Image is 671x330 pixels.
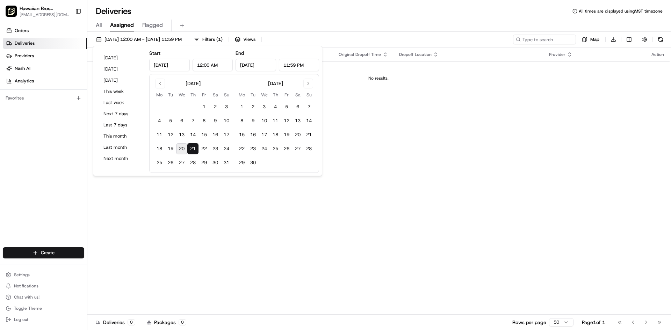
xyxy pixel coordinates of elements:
input: Type to search [513,35,576,44]
button: 29 [199,157,210,168]
span: Dropoff Location [399,52,432,57]
button: 7 [303,101,315,112]
button: 5 [281,101,292,112]
a: 📗Knowledge Base [4,98,56,111]
span: Providers [15,53,34,59]
button: Hawaiian Bros (Tucson_AZ_S. [GEOGRAPHIC_DATA]) [20,5,70,12]
span: Analytics [15,78,34,84]
button: 19 [281,129,292,140]
th: Friday [199,91,210,98]
div: Deliveries [96,319,135,326]
div: Page 1 of 1 [582,319,605,326]
span: Chat with us! [14,294,39,300]
button: Hawaiian Bros (Tucson_AZ_S. Wilmot)Hawaiian Bros (Tucson_AZ_S. [GEOGRAPHIC_DATA])[EMAIL_ADDRESS][... [3,3,72,20]
input: Clear [18,45,115,52]
button: Create [3,247,84,258]
button: 15 [236,129,247,140]
img: Nash [7,7,21,21]
div: [DATE] [186,80,201,87]
button: 1 [199,101,210,112]
button: Next 7 days [100,109,142,119]
div: 📗 [7,102,13,108]
div: 0 [179,319,186,325]
button: [DATE] [100,64,142,74]
span: Log out [14,317,28,322]
button: 18 [270,129,281,140]
button: 27 [292,143,303,154]
button: 8 [199,115,210,126]
span: All [96,21,102,29]
button: 23 [247,143,259,154]
button: 24 [259,143,270,154]
div: [DATE] [268,80,283,87]
span: Map [590,36,599,43]
button: 16 [247,129,259,140]
button: Chat with us! [3,292,84,302]
button: This month [100,131,142,141]
span: Assigned [110,21,134,29]
div: Start new chat [24,67,115,74]
button: 29 [236,157,247,168]
button: Start new chat [119,69,127,77]
button: 10 [221,115,232,126]
button: 20 [292,129,303,140]
button: [EMAIL_ADDRESS][DOMAIN_NAME] [20,12,70,17]
button: 24 [221,143,232,154]
button: 20 [176,143,187,154]
button: Last month [100,142,142,152]
input: Date [149,59,190,71]
span: API Documentation [66,101,112,108]
th: Tuesday [165,91,176,98]
button: 22 [199,143,210,154]
span: Notifications [14,283,38,289]
th: Sunday [303,91,315,98]
a: Providers [3,50,87,61]
th: Thursday [270,91,281,98]
button: 4 [154,115,165,126]
button: 13 [176,129,187,140]
button: 31 [221,157,232,168]
button: Views [232,35,259,44]
button: Toggle Theme [3,303,84,313]
button: 11 [154,129,165,140]
span: Orders [15,28,29,34]
span: Flagged [142,21,163,29]
span: [DATE] 12:00 AM - [DATE] 11:59 PM [104,36,182,43]
span: Pylon [70,118,85,124]
span: Create [41,250,55,256]
div: We're available if you need us! [24,74,88,79]
th: Sunday [221,91,232,98]
button: 9 [210,115,221,126]
th: Friday [281,91,292,98]
div: 💻 [59,102,65,108]
input: Date [236,59,276,71]
button: 12 [165,129,176,140]
span: Nash AI [15,65,30,72]
button: 11 [270,115,281,126]
button: Go to next month [303,79,313,88]
button: 3 [259,101,270,112]
button: Go to previous month [155,79,165,88]
label: End [236,50,244,56]
button: [DATE] [100,53,142,63]
button: Last 7 days [100,120,142,130]
button: Refresh [656,35,665,44]
button: 28 [187,157,199,168]
div: No results. [90,75,667,81]
span: Deliveries [15,40,35,46]
span: Knowledge Base [14,101,53,108]
button: 6 [292,101,303,112]
p: Welcome 👋 [7,28,127,39]
button: 17 [259,129,270,140]
span: Views [243,36,255,43]
button: 1 [236,101,247,112]
th: Saturday [292,91,303,98]
button: 4 [270,101,281,112]
span: All times are displayed using MST timezone [579,8,663,14]
span: Provider [549,52,565,57]
button: 14 [187,129,199,140]
button: 2 [247,101,259,112]
th: Monday [154,91,165,98]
